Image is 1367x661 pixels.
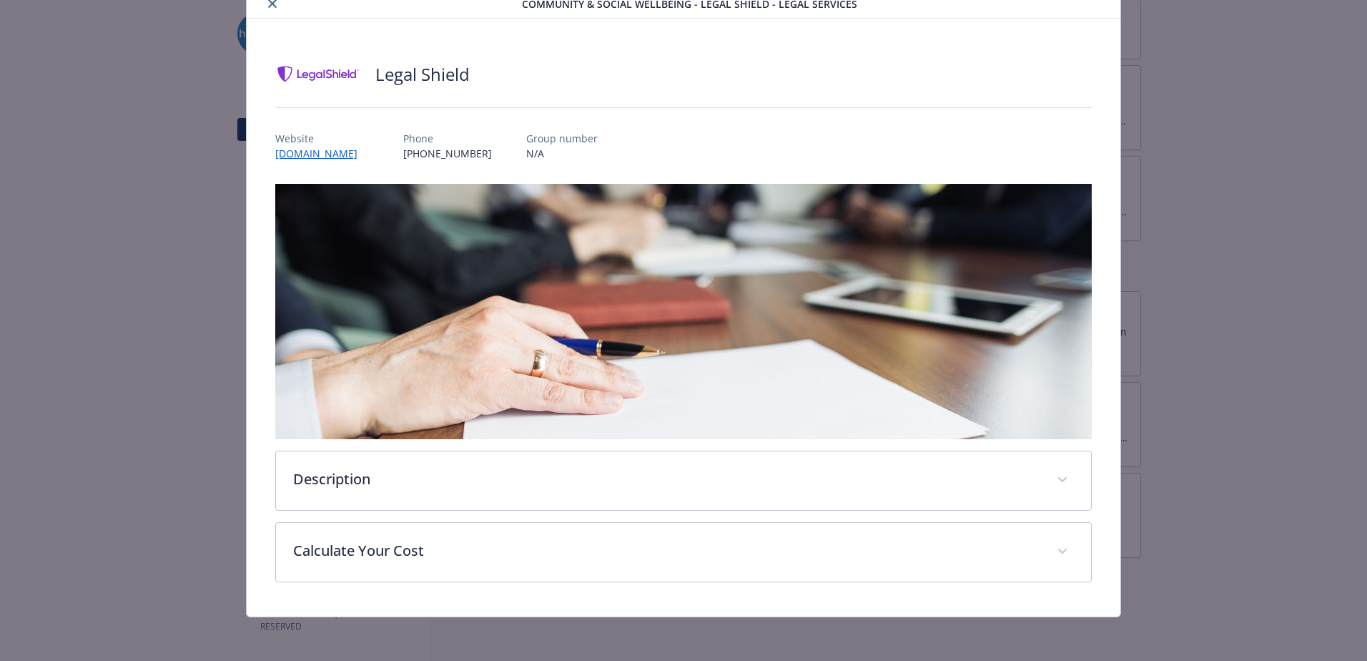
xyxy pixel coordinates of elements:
[526,131,598,146] p: Group number
[276,451,1091,510] div: Description
[275,184,1092,439] img: banner
[403,131,492,146] p: Phone
[526,146,598,161] p: N/A
[275,147,369,160] a: [DOMAIN_NAME]
[275,131,369,146] p: Website
[403,146,492,161] p: [PHONE_NUMBER]
[275,53,361,96] img: Legal Shield
[375,62,470,87] h2: Legal Shield
[293,469,1040,490] p: Description
[276,523,1091,582] div: Calculate Your Cost
[293,540,1040,562] p: Calculate Your Cost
